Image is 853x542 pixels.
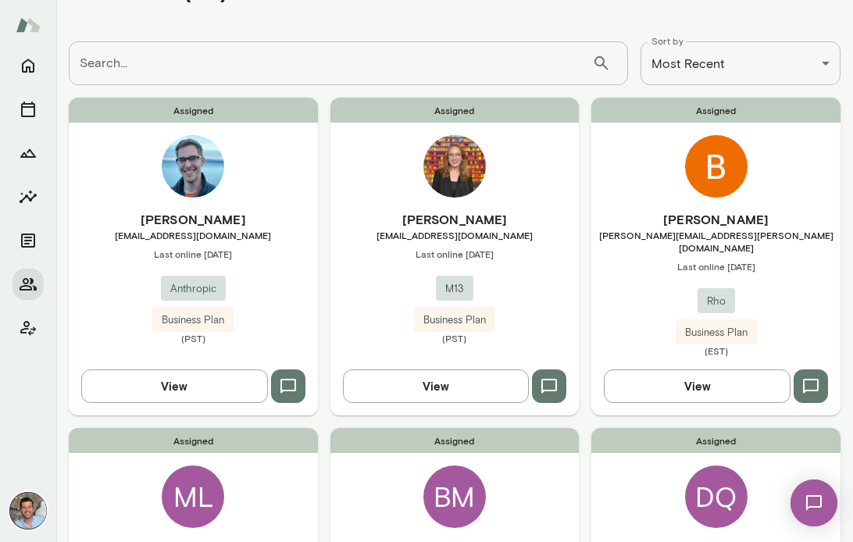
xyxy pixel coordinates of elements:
[641,41,841,85] div: Most Recent
[423,135,486,198] img: Whitney Hazard
[69,229,318,241] span: [EMAIL_ADDRESS][DOMAIN_NAME]
[685,135,748,198] img: Brendan Feehan
[685,465,748,528] div: DQ
[69,332,318,344] span: (PST)
[343,369,530,402] button: View
[414,312,495,328] span: Business Plan
[330,248,580,260] span: Last online [DATE]
[676,325,757,341] span: Business Plan
[591,428,841,453] span: Assigned
[698,294,735,309] span: Rho
[69,98,318,123] span: Assigned
[69,210,318,229] h6: [PERSON_NAME]
[651,34,683,48] label: Sort by
[330,428,580,453] span: Assigned
[81,369,268,402] button: View
[604,369,791,402] button: View
[423,465,486,528] div: BM
[330,98,580,123] span: Assigned
[9,492,47,530] img: David Sferlazza
[162,135,224,198] img: Eric Stoltz
[591,210,841,229] h6: [PERSON_NAME]
[436,281,473,297] span: M13
[12,181,44,212] button: Insights
[12,225,44,256] button: Documents
[591,344,841,357] span: (EST)
[12,94,44,125] button: Sessions
[591,260,841,273] span: Last online [DATE]
[12,269,44,300] button: Members
[12,137,44,169] button: Growth Plan
[162,465,224,528] div: ML
[12,50,44,81] button: Home
[12,312,44,344] button: Client app
[591,229,841,254] span: [PERSON_NAME][EMAIL_ADDRESS][PERSON_NAME][DOMAIN_NAME]
[152,312,234,328] span: Business Plan
[591,98,841,123] span: Assigned
[330,229,580,241] span: [EMAIL_ADDRESS][DOMAIN_NAME]
[330,332,580,344] span: (PST)
[16,10,41,40] img: Mento
[161,281,226,297] span: Anthropic
[69,248,318,260] span: Last online [DATE]
[330,210,580,229] h6: [PERSON_NAME]
[69,428,318,453] span: Assigned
